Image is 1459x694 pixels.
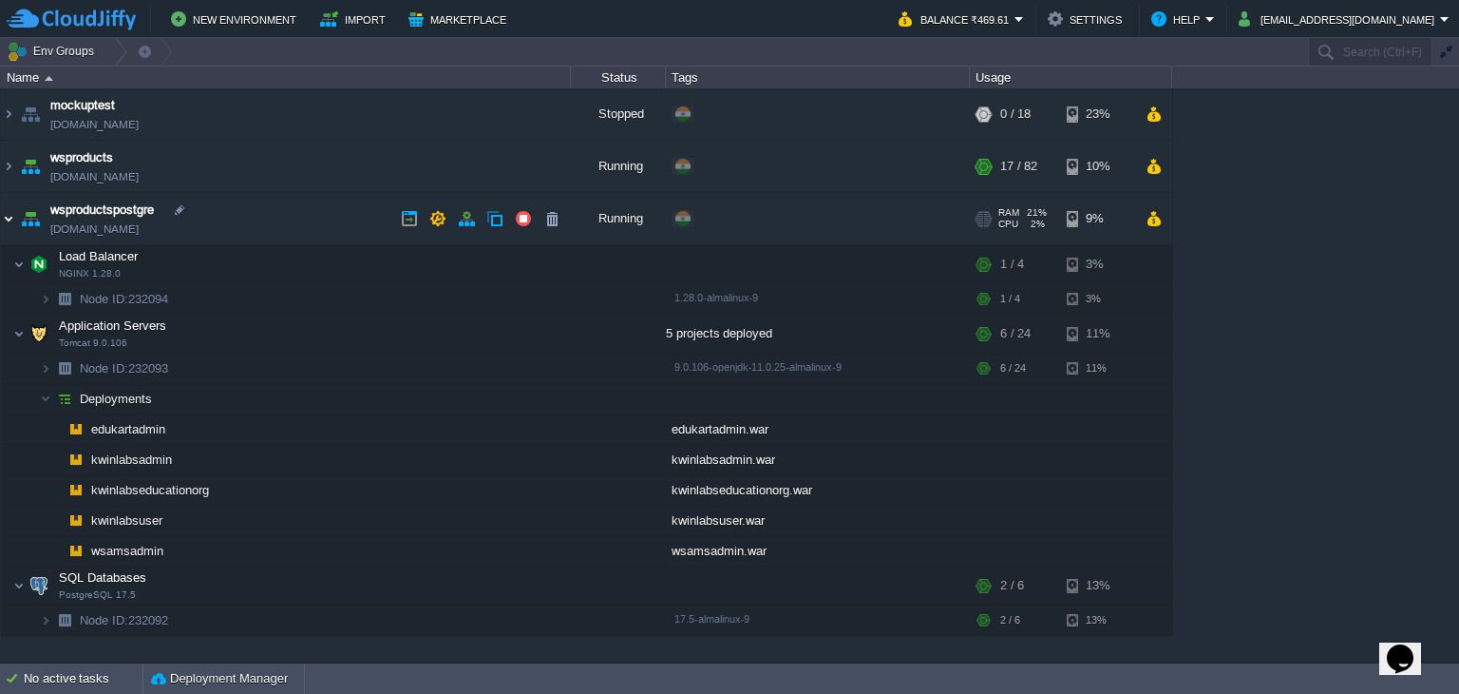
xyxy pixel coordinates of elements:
[50,148,113,167] span: wsproducts
[40,606,51,635] img: AMDAwAAAACH5BAEAAAAALAAAAAABAAEAAAICRAEAOw==
[1000,88,1031,140] div: 0 / 18
[1067,141,1128,192] div: 10%
[674,292,758,303] span: 1.28.0-almalinux-9
[1027,207,1047,219] span: 21%
[17,193,44,244] img: AMDAwAAAACH5BAEAAAAALAAAAAABAAEAAAICRAEAOw==
[998,219,1018,230] span: CPU
[1067,354,1128,383] div: 11%
[59,589,136,601] span: PostgreSQL 17.5
[63,414,89,444] img: AMDAwAAAACH5BAEAAAAALAAAAAABAAEAAAICRAEAOw==
[78,291,171,307] a: Node ID:232094
[57,318,169,334] span: Application Servers
[1067,88,1128,140] div: 23%
[50,167,139,186] a: [DOMAIN_NAME]
[59,337,127,349] span: Tomcat 9.0.106
[1067,193,1128,244] div: 9%
[1026,219,1045,230] span: 2%
[13,315,25,353] img: AMDAwAAAACH5BAEAAAAALAAAAAABAAEAAAICRAEAOw==
[89,543,166,559] span: wsamsadmin
[45,76,53,81] img: AMDAwAAAACH5BAEAAAAALAAAAAABAAEAAAICRAEAOw==
[40,354,51,383] img: AMDAwAAAACH5BAEAAAAALAAAAAABAAEAAAICRAEAOw==
[57,570,149,585] a: SQL DatabasesPostgreSQL 17.5
[80,361,128,376] span: Node ID:
[998,207,1019,219] span: RAM
[666,536,970,566] div: wsamsadmin.war
[17,88,44,140] img: AMDAwAAAACH5BAEAAAAALAAAAAABAAEAAAICRAEAOw==
[63,506,89,535] img: AMDAwAAAACH5BAEAAAAALAAAAAABAAEAAAICRAEAOw==
[666,414,970,444] div: edukartadmin.war
[57,249,141,263] a: Load BalancerNGINX 1.28.0
[78,291,171,307] span: 232094
[1239,8,1440,30] button: [EMAIL_ADDRESS][DOMAIN_NAME]
[899,8,1014,30] button: Balance ₹469.61
[13,245,25,283] img: AMDAwAAAACH5BAEAAAAALAAAAAABAAEAAAICRAEAOw==
[26,315,52,353] img: AMDAwAAAACH5BAEAAAAALAAAAAABAAEAAAICRAEAOw==
[667,67,969,88] div: Tags
[971,67,1171,88] div: Usage
[1048,8,1127,30] button: Settings
[63,445,89,474] img: AMDAwAAAACH5BAEAAAAALAAAAAABAAEAAAICRAEAOw==
[78,612,171,628] span: 232092
[7,8,136,31] img: CloudJiffy
[674,613,749,625] span: 17.5-almalinux-9
[78,360,171,376] span: 232093
[571,88,666,140] div: Stopped
[50,201,154,220] a: wsproductspostgre
[89,482,212,498] a: kwinlabseducationorg
[1067,245,1128,283] div: 3%
[1000,606,1020,635] div: 2 / 6
[24,664,142,694] div: No active tasks
[59,268,121,280] span: NGINX 1.28.0
[50,115,139,134] a: [DOMAIN_NAME]
[26,567,52,605] img: AMDAwAAAACH5BAEAAAAALAAAAAABAAEAAAICRAEAOw==
[40,384,51,414] img: AMDAwAAAACH5BAEAAAAALAAAAAABAAEAAAICRAEAOw==
[1000,567,1024,605] div: 2 / 6
[51,354,78,383] img: AMDAwAAAACH5BAEAAAAALAAAAAABAAEAAAICRAEAOw==
[1000,354,1026,383] div: 6 / 24
[78,391,155,407] a: Deployments
[50,96,115,115] a: mockuptest
[1000,245,1024,283] div: 1 / 4
[1151,8,1205,30] button: Help
[80,292,128,306] span: Node ID:
[89,421,168,437] a: edukartadmin
[51,384,78,414] img: AMDAwAAAACH5BAEAAAAALAAAAAABAAEAAAICRAEAOw==
[57,248,141,264] span: Load Balancer
[1067,315,1128,353] div: 11%
[78,360,171,376] a: Node ID:232093
[89,452,175,468] a: kwinlabsadmin
[674,361,842,373] span: 9.0.106-openjdk-11.0.25-almalinux-9
[17,141,44,192] img: AMDAwAAAACH5BAEAAAAALAAAAAABAAEAAAICRAEAOw==
[50,220,139,239] a: [DOMAIN_NAME]
[63,475,89,505] img: AMDAwAAAACH5BAEAAAAALAAAAAABAAEAAAICRAEAOw==
[666,475,970,505] div: kwinlabseducationorg.war
[1000,284,1020,314] div: 1 / 4
[80,613,128,627] span: Node ID:
[1379,618,1440,675] iframe: chat widget
[1067,284,1128,314] div: 3%
[1067,567,1128,605] div: 13%
[572,67,665,88] div: Status
[571,193,666,244] div: Running
[57,569,149,586] span: SQL Databases
[13,567,25,605] img: AMDAwAAAACH5BAEAAAAALAAAAAABAAEAAAICRAEAOw==
[1,141,16,192] img: AMDAwAAAACH5BAEAAAAALAAAAAABAAEAAAICRAEAOw==
[571,141,666,192] div: Running
[151,669,288,688] button: Deployment Manager
[666,445,970,474] div: kwinlabsadmin.war
[1000,315,1031,353] div: 6 / 24
[51,414,63,444] img: AMDAwAAAACH5BAEAAAAALAAAAAABAAEAAAICRAEAOw==
[7,38,101,65] button: Env Groups
[51,284,78,314] img: AMDAwAAAACH5BAEAAAAALAAAAAABAAEAAAICRAEAOw==
[89,512,165,529] a: kwinlabsuser
[1067,606,1128,635] div: 13%
[320,8,391,30] button: Import
[1,88,16,140] img: AMDAwAAAACH5BAEAAAAALAAAAAABAAEAAAICRAEAOw==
